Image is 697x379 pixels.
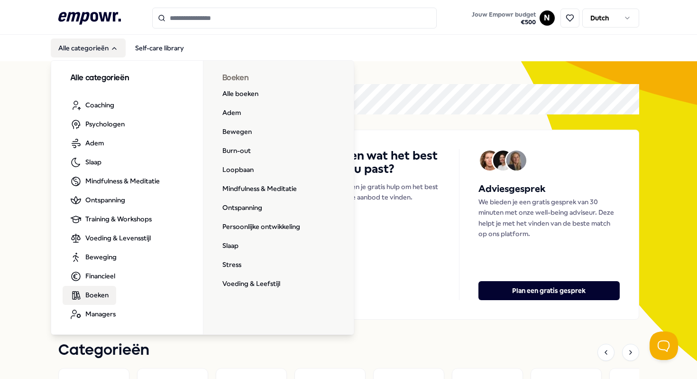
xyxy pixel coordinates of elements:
[470,9,538,28] button: Jouw Empowr budget€500
[478,281,620,300] button: Plan een gratis gesprek
[85,176,160,186] span: Mindfulness & Meditatie
[327,181,440,203] p: We bieden je gratis hulp om het best passende aanbod te vinden.
[215,104,248,123] a: Adem
[493,151,513,171] img: Avatar
[51,38,126,57] button: Alle categorieën
[63,229,158,248] a: Voeding & Levensstijl
[63,210,159,229] a: Training & Workshops
[63,115,132,134] a: Psychologen
[540,10,555,26] button: N
[478,181,620,197] h5: Adviesgesprek
[63,305,123,324] a: Managers
[215,237,246,256] a: Slaap
[63,267,123,286] a: Financieel
[506,151,526,171] img: Avatar
[70,72,184,85] h3: Alle categorieën
[85,290,109,300] span: Boeken
[63,153,109,172] a: Slaap
[63,286,116,305] a: Boeken
[215,123,259,142] a: Bewegen
[472,19,536,26] span: € 500
[472,11,536,19] span: Jouw Empowr budget
[85,252,117,262] span: Beweging
[478,197,620,239] p: We bieden je een gratis gesprek van 30 minuten met onze well-being adviseur. Deze helpt je met he...
[85,195,125,205] span: Ontspanning
[85,119,125,129] span: Psychologen
[51,61,355,335] div: Alle categorieën
[63,96,122,115] a: Coaching
[58,339,149,362] h1: Categorieën
[63,191,133,210] a: Ontspanning
[480,151,500,171] img: Avatar
[85,214,152,224] span: Training & Workshops
[85,100,114,110] span: Coaching
[128,38,192,57] a: Self-care library
[215,85,266,104] a: Alle boeken
[63,172,167,191] a: Mindfulness & Meditatie
[215,218,308,237] a: Persoonlijke ontwikkeling
[85,271,115,281] span: Financieel
[85,157,101,167] span: Slaap
[85,309,116,319] span: Managers
[152,8,437,28] input: Search for products, categories or subcategories
[327,149,440,176] h4: Weten wat het best bij jou past?
[85,138,104,148] span: Adem
[215,180,304,199] a: Mindfulness & Meditatie
[468,8,540,28] a: Jouw Empowr budget€500
[222,72,336,85] h3: Boeken
[63,134,111,153] a: Adem
[85,233,151,243] span: Voeding & Levensstijl
[215,256,249,275] a: Stress
[63,248,124,267] a: Beweging
[51,38,192,57] nav: Main
[215,199,270,218] a: Ontspanning
[215,275,288,294] a: Voeding & Leefstijl
[215,142,258,161] a: Burn-out
[650,332,678,360] iframe: Help Scout Beacon - Open
[215,161,261,180] a: Loopbaan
